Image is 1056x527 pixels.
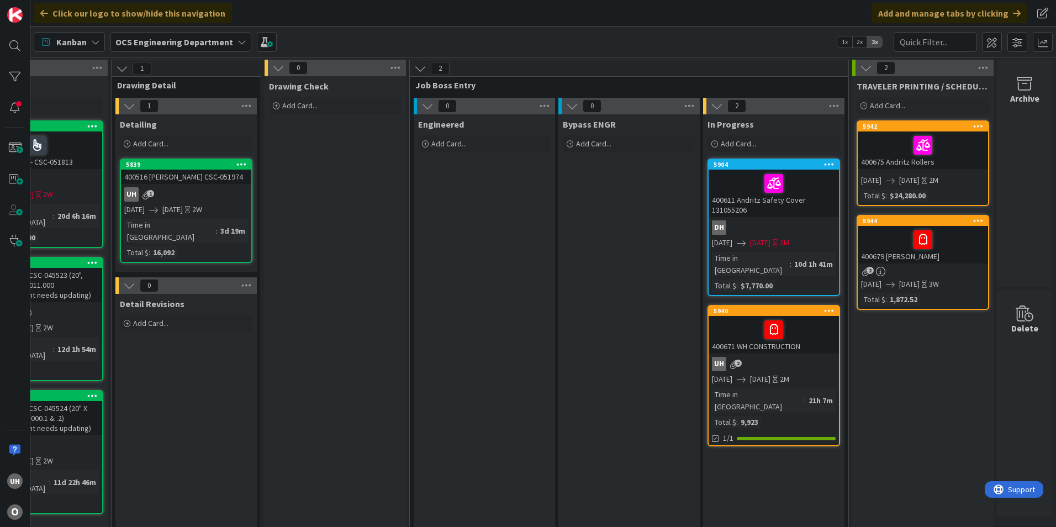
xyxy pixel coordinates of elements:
[885,293,887,305] span: :
[735,360,742,367] span: 2
[7,504,23,520] div: O
[55,343,99,355] div: 12d 1h 54m
[7,473,23,489] div: uh
[750,237,770,249] span: [DATE]
[1010,92,1039,105] div: Archive
[899,278,920,290] span: [DATE]
[887,293,920,305] div: 1,872.52
[115,36,233,48] b: OCS Engineering Department
[750,373,770,385] span: [DATE]
[53,210,55,222] span: :
[23,2,50,15] span: Support
[712,373,732,385] span: [DATE]
[117,80,247,91] span: Drawing Detail
[837,36,852,48] span: 1x
[723,433,733,444] span: 1/1
[863,123,988,130] div: 5942
[289,61,308,75] span: 0
[269,81,329,92] span: Drawing Check
[7,7,23,23] img: Visit kanbanzone.com
[712,237,732,249] span: [DATE]
[149,246,150,259] span: :
[431,62,450,75] span: 2
[709,357,839,371] div: uh
[736,280,738,292] span: :
[804,394,806,407] span: :
[885,189,887,202] span: :
[714,307,839,315] div: 5940
[124,219,216,243] div: Time in [GEOGRAPHIC_DATA]
[1011,322,1038,335] div: Delete
[872,3,1027,23] div: Add and manage tabs by clicking
[780,373,789,385] div: 2M
[858,131,988,169] div: 400675 Andritz Rollers
[133,139,168,149] span: Add Card...
[870,101,905,110] span: Add Card...
[120,298,184,309] span: Detail Revisions
[791,258,836,270] div: 10d 1h 41m
[431,139,467,149] span: Add Card...
[714,161,839,168] div: 5904
[857,81,989,92] span: TRAVELER PRINTING / SCHEDULING
[56,35,87,49] span: Kanban
[712,357,726,371] div: uh
[858,122,988,169] div: 5942400675 Andritz Rollers
[124,246,149,259] div: Total $
[216,225,218,237] span: :
[709,306,839,354] div: 5940400671 WH CONSTRUCTION
[709,316,839,354] div: 400671 WH CONSTRUCTION
[218,225,248,237] div: 3d 19m
[133,62,151,75] span: 1
[150,246,177,259] div: 16,092
[121,187,251,202] div: uh
[727,99,746,113] span: 2
[49,476,51,488] span: :
[852,36,867,48] span: 2x
[162,204,183,215] span: [DATE]
[929,278,939,290] div: 3W
[53,343,55,355] span: :
[34,3,232,23] div: Click our logo to show/hide this navigation
[867,267,874,274] span: 2
[858,216,988,226] div: 5944
[192,204,202,215] div: 2W
[583,99,601,113] span: 0
[121,160,251,184] div: 5839400516 [PERSON_NAME] CSC-051974
[929,175,938,186] div: 2M
[861,189,885,202] div: Total $
[867,36,882,48] span: 3x
[790,258,791,270] span: :
[709,160,839,217] div: 5904400611 Andritz Safety Cover 131055206
[858,122,988,131] div: 5942
[738,280,775,292] div: $7,770.00
[124,204,145,215] span: [DATE]
[861,293,885,305] div: Total $
[126,161,251,168] div: 5839
[736,416,738,428] span: :
[133,318,168,328] span: Add Card...
[563,119,616,130] span: Bypass ENGR
[861,175,881,186] span: [DATE]
[709,170,839,217] div: 400611 Andritz Safety Cover 131055206
[712,252,790,276] div: Time in [GEOGRAPHIC_DATA]
[780,237,789,249] div: 2M
[877,61,895,75] span: 2
[147,190,154,197] span: 1
[709,160,839,170] div: 5904
[120,119,157,130] span: Detailing
[712,220,726,235] div: DH
[43,455,53,467] div: 2W
[43,322,53,334] div: 2W
[738,416,761,428] div: 9,923
[712,416,736,428] div: Total $
[721,139,756,149] span: Add Card...
[709,306,839,316] div: 5940
[418,119,464,130] span: Engineered
[858,216,988,263] div: 5944400679 [PERSON_NAME]
[282,101,318,110] span: Add Card...
[415,80,835,91] span: Job Boss Entry
[707,119,754,130] span: In Progress
[863,217,988,225] div: 5944
[894,32,976,52] input: Quick Filter...
[55,210,99,222] div: 20d 6h 16m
